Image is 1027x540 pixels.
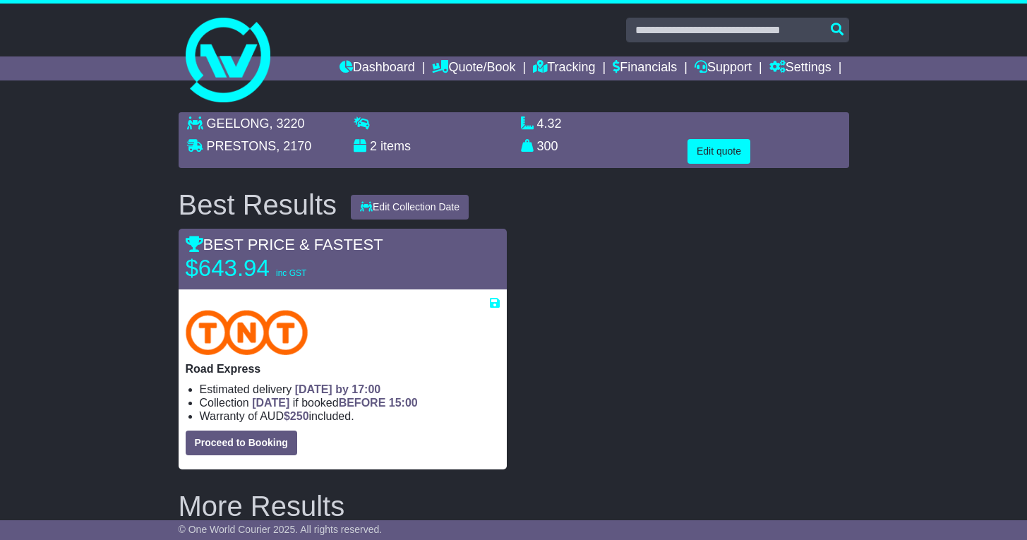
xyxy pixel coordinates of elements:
[186,310,308,355] img: TNT Domestic: Road Express
[179,491,849,522] h2: More Results
[270,116,305,131] span: , 3220
[351,195,469,220] button: Edit Collection Date
[687,139,750,164] button: Edit quote
[432,56,515,80] a: Quote/Book
[186,254,362,282] p: $643.94
[252,397,417,409] span: if booked
[537,116,562,131] span: 4.32
[769,56,831,80] a: Settings
[284,410,309,422] span: $
[295,383,381,395] span: [DATE] by 17:00
[276,139,311,153] span: , 2170
[340,56,415,80] a: Dashboard
[207,116,270,131] span: GEELONG
[380,139,411,153] span: items
[200,383,500,396] li: Estimated delivery
[186,236,383,253] span: BEST PRICE & FASTEST
[207,139,277,153] span: PRESTONS
[200,409,500,423] li: Warranty of AUD included.
[186,362,500,376] p: Road Express
[389,397,418,409] span: 15:00
[537,139,558,153] span: 300
[613,56,677,80] a: Financials
[533,56,595,80] a: Tracking
[276,268,306,278] span: inc GST
[290,410,309,422] span: 250
[339,397,386,409] span: BEFORE
[695,56,752,80] a: Support
[172,189,344,220] div: Best Results
[252,397,289,409] span: [DATE]
[370,139,377,153] span: 2
[179,524,383,535] span: © One World Courier 2025. All rights reserved.
[200,396,500,409] li: Collection
[186,431,297,455] button: Proceed to Booking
